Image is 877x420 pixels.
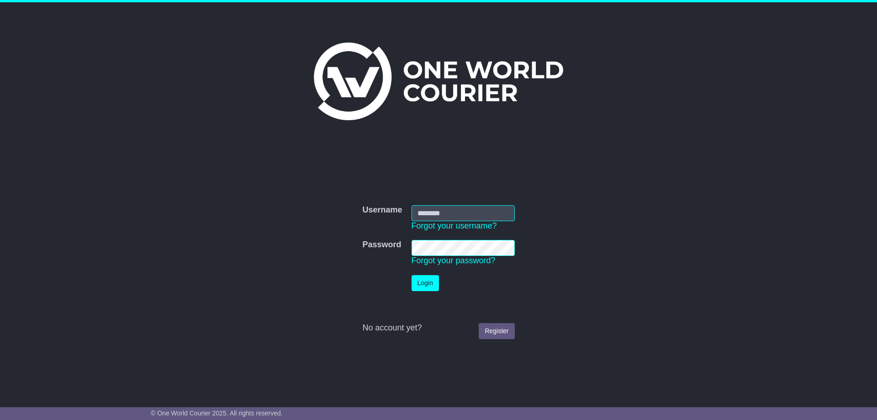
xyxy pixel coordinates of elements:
a: Forgot your username? [412,221,497,230]
div: No account yet? [362,323,514,333]
label: Password [362,240,401,250]
label: Username [362,205,402,215]
a: Register [479,323,514,339]
a: Forgot your password? [412,256,496,265]
span: © One World Courier 2025. All rights reserved. [151,409,283,417]
img: One World [314,43,563,120]
button: Login [412,275,439,291]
